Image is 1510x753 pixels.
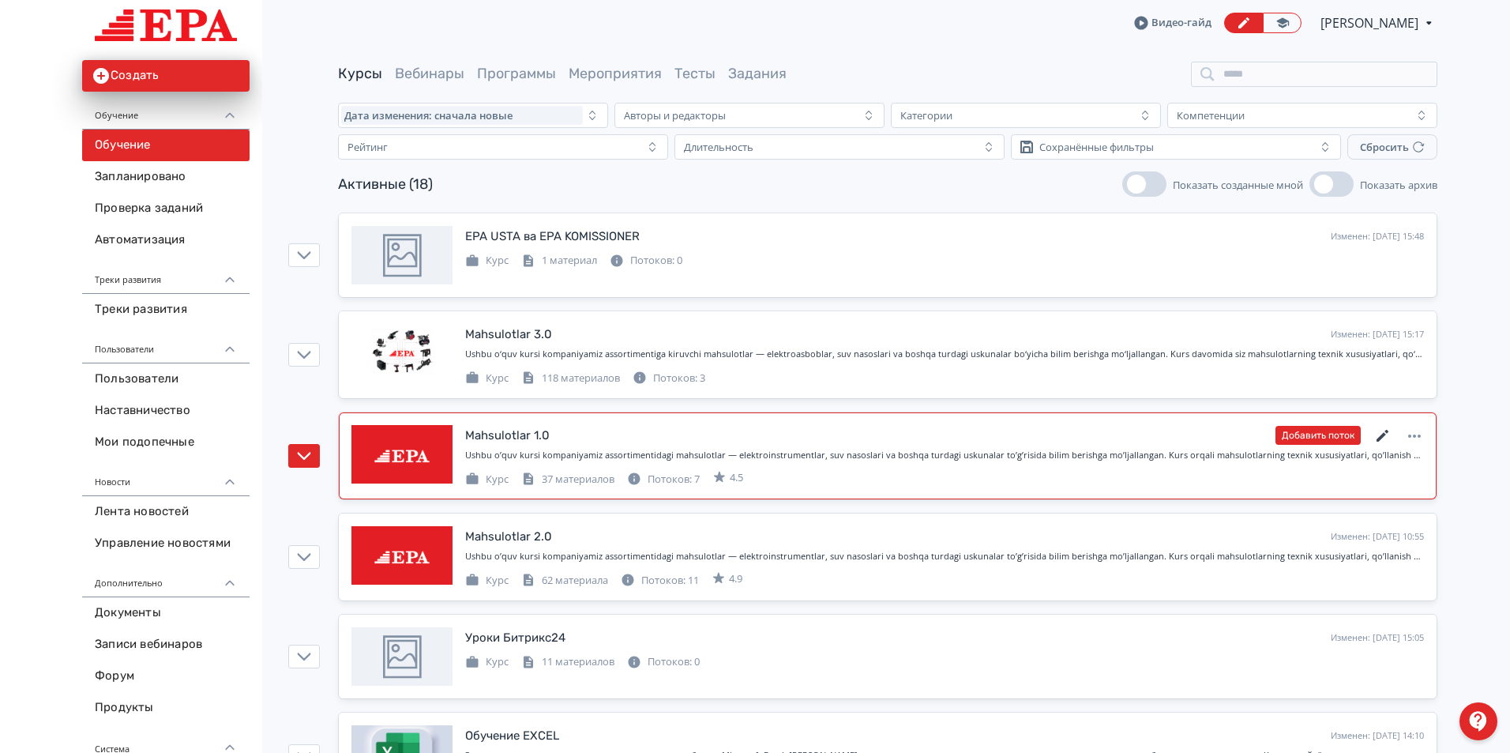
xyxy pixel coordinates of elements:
[465,654,509,670] div: Курс
[82,326,250,363] div: Пользователи
[465,228,640,246] div: EPA USTA ва EPA KOMISSIONER
[1331,230,1424,243] div: Изменен: [DATE] 15:48
[1320,13,1421,32] span: Diora Alieva
[1331,530,1424,544] div: Изменен: [DATE] 10:55
[684,141,753,153] div: Длительность
[728,65,787,82] a: Задания
[82,597,250,629] a: Документы
[674,65,716,82] a: Тесты
[465,449,1424,462] div: Ushbu oʼquv kursi kompaniyamiz assortimentidagi mahsulotlar — elektroinstrumentlar, suv nasoslari...
[729,571,742,587] span: 4.9
[521,472,614,488] div: 37 материалов
[465,472,509,488] div: Курс
[395,65,464,82] a: Вебинары
[465,348,1424,361] div: Ushbu o‘quv kursi kompaniyamiz assortimentiga kiruvchi mahsulotlar — elektroasboblar, suv nasosla...
[82,294,250,326] a: Треки развития
[1347,134,1437,160] button: Сбросить
[1173,178,1303,192] span: Показать созданные мной
[627,472,700,488] div: Потоков: 7
[82,528,250,559] a: Управление новостями
[1331,631,1424,645] div: Изменен: [DATE] 15:05
[82,458,250,496] div: Новости
[465,629,565,647] div: Уроки Битрикс24
[521,371,620,386] div: 118 материалов
[465,550,1424,563] div: Ushbu oʼquv kursi kompaniyamiz assortimentidagi mahsulotlar — elektroinstrumentlar, suv nasoslari...
[465,427,550,445] div: Mahsulotlar 1.0
[338,103,608,128] button: Дата изменения: сначала новые
[82,224,250,256] a: Автоматизация
[900,109,952,122] div: Категории
[1011,134,1341,160] button: Сохранённые фильтры
[82,256,250,294] div: Треки развития
[1039,141,1154,153] div: Сохранённые фильтры
[82,427,250,458] a: Мои подопечные
[627,654,700,670] div: Потоков: 0
[521,573,608,589] div: 62 материала
[465,253,509,269] div: Курс
[730,470,743,486] span: 4.5
[82,559,250,597] div: Дополнительно
[477,65,556,82] a: Программы
[465,528,552,546] div: Mahsulotlar 2.0
[1263,13,1302,33] a: Переключиться в режим ученика
[1134,15,1211,31] a: Видео-гайд
[82,92,250,130] div: Обучение
[521,654,614,670] div: 11 материалов
[338,174,433,195] div: Активные (18)
[95,9,237,41] img: https://files.teachbase.ru/system/account/58290/logo/medium-95d05dd300d1a1cc299387ecea6d0928.png
[82,363,250,395] a: Пользователи
[465,573,509,589] div: Курс
[1167,103,1437,128] button: Компетенции
[82,629,250,661] a: Записи вебинаров
[338,65,382,82] a: Курсы
[82,395,250,427] a: Наставничество
[521,253,597,269] div: 1 материал
[344,109,513,122] span: Дата изменения: сначала новые
[1177,109,1245,122] div: Компетенции
[891,103,1161,128] button: Категории
[82,661,250,692] a: Форум
[82,130,250,161] a: Обучение
[347,141,388,153] div: Рейтинг
[1275,426,1361,445] button: Добавить поток
[1360,178,1437,192] span: Показать архив
[674,134,1005,160] button: Длительность
[82,193,250,224] a: Проверка заданий
[82,692,250,724] a: Продукты
[1331,328,1424,341] div: Изменен: [DATE] 15:17
[465,371,509,386] div: Курс
[614,103,885,128] button: Авторы и редакторы
[633,371,705,386] div: Потоков: 3
[82,161,250,193] a: Запланировано
[610,253,682,269] div: Потоков: 0
[621,573,699,589] div: Потоков: 11
[465,326,552,344] div: Mahsulotlar 3.0
[1331,729,1424,743] div: Изменен: [DATE] 14:10
[338,134,668,160] button: Рейтинг
[624,109,726,122] div: Авторы и редакторы
[465,727,559,745] div: Обучение EXCEL
[82,496,250,528] a: Лента новостей
[82,60,250,92] button: Создать
[569,65,662,82] a: Мероприятия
